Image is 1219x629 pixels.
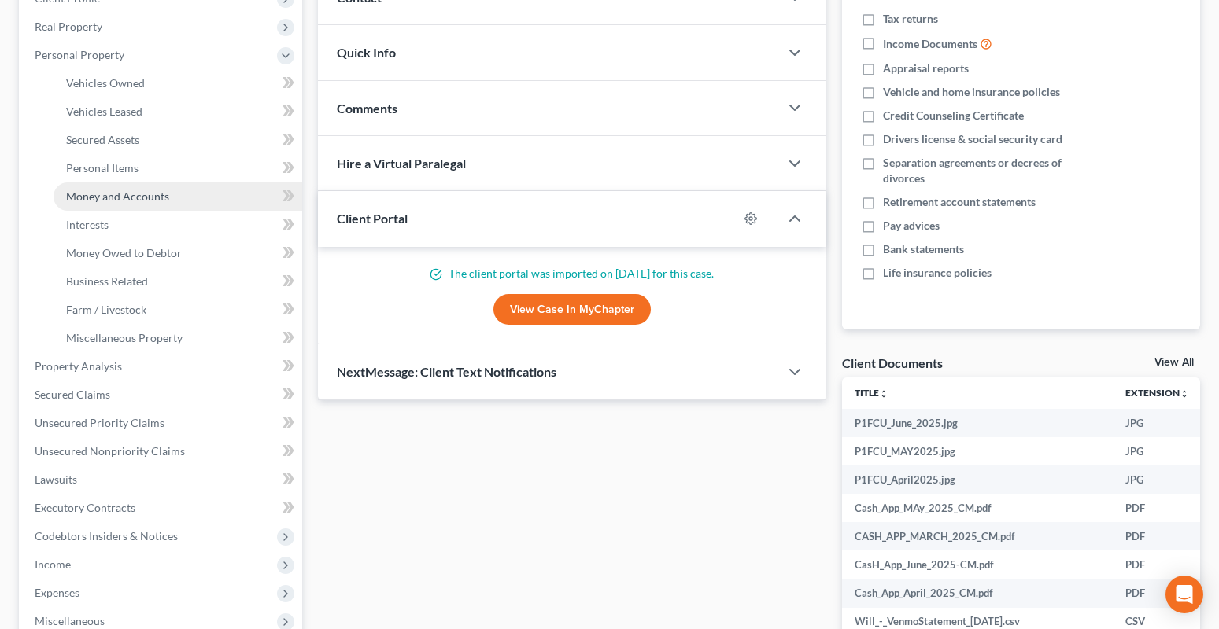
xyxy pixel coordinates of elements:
td: JPG [1113,465,1202,494]
a: Extensionunfold_more [1125,387,1189,399]
td: CASH_APP_MARCH_2025_CM.pdf [842,522,1113,550]
a: Secured Assets [54,126,302,154]
td: P1FCU_April2025.jpg [842,465,1113,494]
td: Cash_App_April_2025_CM.pdf [842,579,1113,607]
td: JPG [1113,409,1202,437]
span: Personal Items [66,161,139,175]
span: Real Property [35,20,102,33]
span: Codebtors Insiders & Notices [35,529,178,543]
span: Interests [66,218,109,231]
span: Hire a Virtual Paralegal [337,156,466,171]
a: View Case in MyChapter [493,294,651,326]
td: JPG [1113,437,1202,465]
a: Unsecured Priority Claims [22,409,302,437]
td: PDF [1113,522,1202,550]
td: Cash_App_MAy_2025_CM.pdf [842,494,1113,522]
i: unfold_more [879,389,888,399]
span: Executory Contracts [35,501,135,514]
span: Business Related [66,274,148,288]
span: Client Portal [337,211,408,226]
span: Retirement account statements [883,194,1036,210]
td: P1FCU_MAY2025.jpg [842,437,1113,465]
i: unfold_more [1180,389,1189,399]
span: Property Analysis [35,359,122,373]
span: Unsecured Priority Claims [35,416,164,429]
span: Miscellaneous [35,614,105,627]
span: Pay advices [883,218,940,234]
a: Secured Claims [22,381,302,409]
span: NextMessage: Client Text Notifications [337,364,556,379]
span: Expenses [35,586,79,599]
td: PDF [1113,579,1202,607]
a: Unsecured Nonpriority Claims [22,437,302,465]
p: The client portal was imported on [DATE] for this case. [337,266,807,281]
span: Credit Counseling Certificate [883,108,1024,123]
span: Money Owed to Debtor [66,246,182,259]
a: Miscellaneous Property [54,324,302,352]
span: Separation agreements or decrees of divorces [883,155,1097,186]
a: Farm / Livestock [54,296,302,324]
a: Vehicles Leased [54,97,302,126]
div: Open Intercom Messenger [1165,576,1203,613]
a: Titleunfold_more [855,387,888,399]
div: Client Documents [842,355,943,371]
a: Lawsuits [22,465,302,494]
span: Money and Accounts [66,189,169,203]
span: Income Documents [883,36,977,52]
span: Unsecured Nonpriority Claims [35,444,185,458]
td: PDF [1113,494,1202,522]
span: Drivers license & social security card [883,131,1062,147]
span: Miscellaneous Property [66,331,183,344]
span: Appraisal reports [883,61,969,76]
span: Life insurance policies [883,265,992,281]
span: Bank statements [883,241,964,257]
td: PDF [1113,550,1202,579]
a: Executory Contracts [22,494,302,522]
span: Tax returns [883,11,938,27]
span: Comments [337,101,397,116]
a: Vehicles Owned [54,69,302,97]
a: Interests [54,211,302,239]
span: Vehicles Leased [66,105,142,118]
a: Business Related [54,267,302,296]
span: Secured Assets [66,133,139,146]
span: Vehicles Owned [66,76,145,90]
a: Property Analysis [22,352,302,381]
span: Vehicle and home insurance policies [883,84,1060,100]
a: Money and Accounts [54,182,302,211]
span: Income [35,557,71,571]
span: Secured Claims [35,388,110,401]
span: Quick Info [337,45,396,60]
a: Money Owed to Debtor [54,239,302,267]
td: P1FCU_June_2025.jpg [842,409,1113,437]
span: Farm / Livestock [66,303,146,316]
td: CasH_App_June_2025-CM.pdf [842,550,1113,579]
a: Personal Items [54,154,302,182]
span: Personal Property [35,48,124,61]
a: View All [1154,357,1194,368]
span: Lawsuits [35,473,77,486]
